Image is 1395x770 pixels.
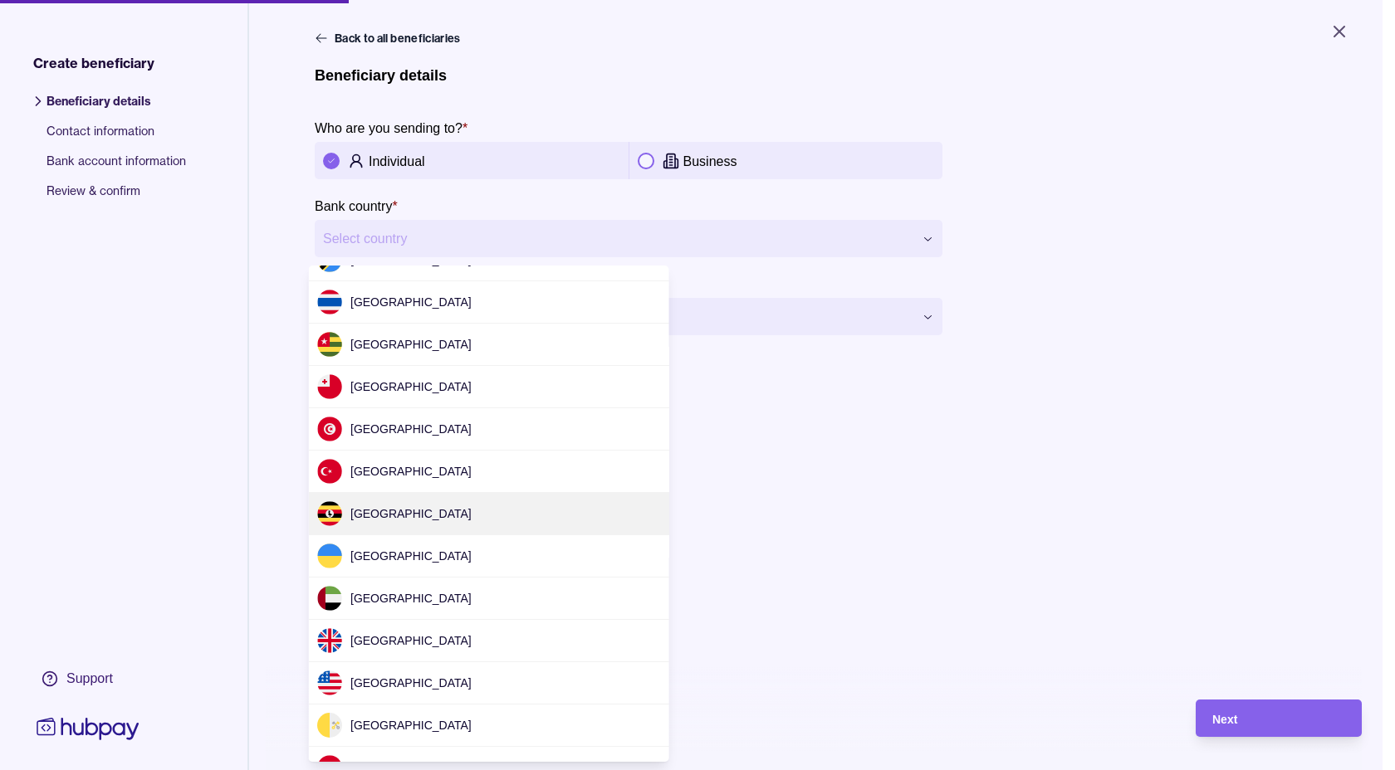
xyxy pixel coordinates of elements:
[317,670,342,695] img: us
[317,586,342,611] img: ae
[350,295,472,309] span: [GEOGRAPHIC_DATA]
[317,374,342,399] img: to
[350,338,472,351] span: [GEOGRAPHIC_DATA]
[317,501,342,526] img: ug
[350,719,472,732] span: [GEOGRAPHIC_DATA]
[350,422,472,436] span: [GEOGRAPHIC_DATA]
[317,332,342,357] img: tg
[350,465,472,478] span: [GEOGRAPHIC_DATA]
[317,543,342,568] img: ua
[317,713,342,738] img: va
[1212,713,1237,726] span: Next
[317,459,342,484] img: tr
[350,507,472,520] span: [GEOGRAPHIC_DATA]
[317,290,342,314] img: th
[350,380,472,393] span: [GEOGRAPHIC_DATA]
[350,634,472,647] span: [GEOGRAPHIC_DATA]
[317,628,342,653] img: gb
[350,549,472,563] span: [GEOGRAPHIC_DATA]
[317,417,342,441] img: tn
[350,592,472,605] span: [GEOGRAPHIC_DATA]
[350,676,472,690] span: [GEOGRAPHIC_DATA]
